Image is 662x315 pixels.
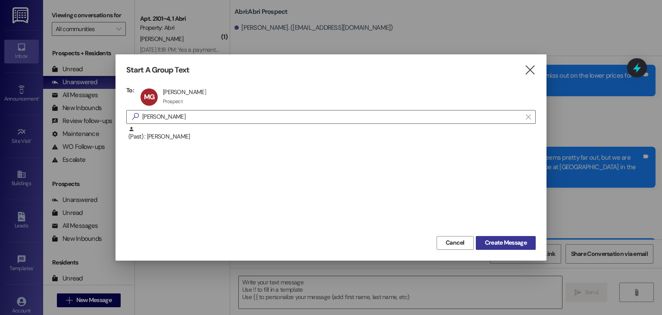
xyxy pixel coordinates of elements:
h3: Start A Group Text [126,65,189,75]
div: Prospect [163,98,183,105]
span: MG [144,92,154,101]
span: Cancel [446,238,465,247]
i:  [524,66,536,75]
button: Clear text [521,110,535,123]
span: Create Message [485,238,527,247]
i:  [526,113,531,120]
button: Cancel [437,236,474,250]
i:  [128,112,142,121]
div: [PERSON_NAME] [163,88,206,96]
input: Search for any contact or apartment [142,111,521,123]
div: (Past) : [PERSON_NAME] [128,126,536,141]
h3: To: [126,86,134,94]
button: Create Message [476,236,536,250]
div: (Past) : [PERSON_NAME] [126,126,536,148]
